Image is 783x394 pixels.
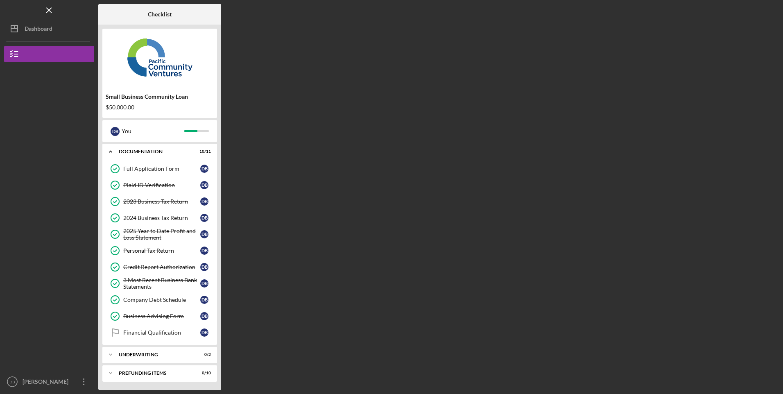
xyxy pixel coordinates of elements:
[200,197,208,206] div: D B
[106,93,214,100] div: Small Business Community Loan
[119,352,190,357] div: Underwriting
[119,371,190,376] div: Prefunding Items
[196,371,211,376] div: 0 / 10
[106,292,213,308] a: Company Debt ScheduleDB
[25,20,52,39] div: Dashboard
[123,182,200,188] div: Plaid ID Verification
[106,226,213,242] a: 2025 Year to Date Profit and Loss StatementDB
[200,312,208,320] div: D B
[148,11,172,18] b: Checklist
[123,277,200,290] div: 3 Most Recent Business Bank Statements
[119,149,190,154] div: Documentation
[123,264,200,270] div: Credit Report Authorization
[200,230,208,238] div: D B
[123,247,200,254] div: Personal Tax Return
[200,247,208,255] div: D B
[200,296,208,304] div: D B
[200,263,208,271] div: D B
[123,329,200,336] div: Financial Qualification
[4,374,94,390] button: DB[PERSON_NAME]
[106,177,213,193] a: Plaid ID VerificationDB
[9,380,15,384] text: DB
[123,165,200,172] div: Full Application Form
[106,193,213,210] a: 2023 Business Tax ReturnDB
[102,33,217,82] img: Product logo
[20,374,74,392] div: [PERSON_NAME]
[111,127,120,136] div: D B
[200,181,208,189] div: D B
[106,161,213,177] a: Full Application FormDB
[200,214,208,222] div: D B
[106,324,213,341] a: Financial QualificationDB
[200,279,208,288] div: D B
[123,313,200,319] div: Business Advising Form
[122,124,184,138] div: You
[196,149,211,154] div: 10 / 11
[196,352,211,357] div: 0 / 2
[106,308,213,324] a: Business Advising FormDB
[106,210,213,226] a: 2024 Business Tax ReturnDB
[200,328,208,337] div: D B
[4,20,94,37] button: Dashboard
[106,104,214,111] div: $50,000.00
[123,215,200,221] div: 2024 Business Tax Return
[200,165,208,173] div: D B
[123,228,200,241] div: 2025 Year to Date Profit and Loss Statement
[106,259,213,275] a: Credit Report AuthorizationDB
[106,242,213,259] a: Personal Tax ReturnDB
[123,198,200,205] div: 2023 Business Tax Return
[123,297,200,303] div: Company Debt Schedule
[106,275,213,292] a: 3 Most Recent Business Bank StatementsDB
